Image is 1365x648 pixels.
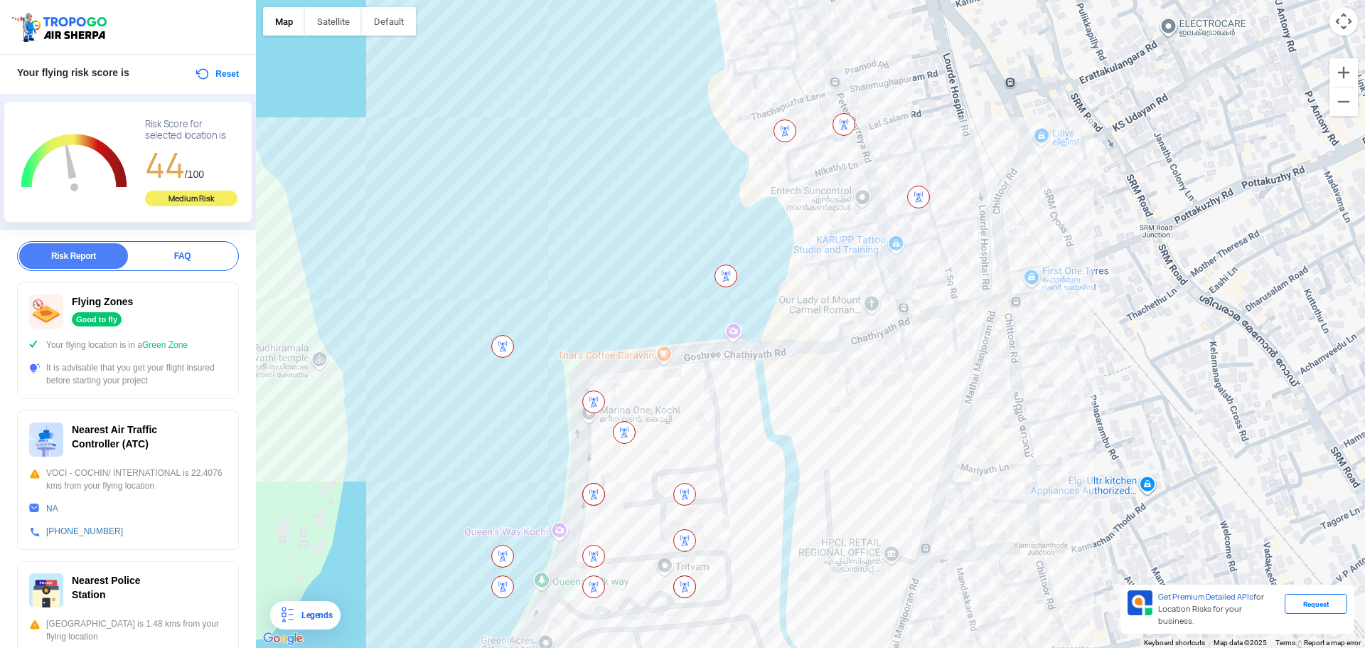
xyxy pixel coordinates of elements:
[296,607,332,624] div: Legends
[259,630,306,648] a: Open this area in Google Maps (opens a new window)
[19,243,128,269] div: Risk Report
[259,630,306,648] img: Google
[17,67,129,78] span: Your flying risk score is
[72,312,122,326] div: Good to fly
[15,119,134,208] g: Chart
[29,423,63,457] img: ic_atc.svg
[46,526,123,536] a: [PHONE_NUMBER]
[72,575,141,600] span: Nearest Police Station
[72,424,157,450] span: Nearest Air Traffic Controller (ATC)
[29,339,227,351] div: Your flying location is in a
[1144,638,1205,648] button: Keyboard shortcuts
[1158,592,1253,602] span: Get Premium Detailed APIs
[1329,58,1358,87] button: Zoom in
[145,119,237,142] div: Risk Score for selected location is
[305,7,362,36] button: Show satellite imagery
[72,296,133,307] span: Flying Zones
[29,617,227,643] div: [GEOGRAPHIC_DATA] is 1.48 kms from your flying location
[1285,594,1347,614] div: Request
[185,169,204,180] span: /100
[263,7,305,36] button: Show street map
[145,191,237,206] div: Medium Risk
[29,361,227,387] div: It is advisable that you get your flight insured before starting your project
[1329,87,1358,116] button: Zoom out
[29,467,227,492] div: VOCI - COCHIN/ INTERNATIONAL is 22.4076 kms from your flying location
[279,607,296,624] img: Legends
[11,11,112,43] img: ic_tgdronemaps.svg
[1329,7,1358,36] button: Map camera controls
[142,340,188,350] span: Green Zone
[1214,639,1267,647] span: Map data ©2025
[1152,590,1285,628] div: for Location Risks for your business.
[145,143,185,188] span: 44
[128,243,237,269] div: FAQ
[29,294,63,329] img: ic_nofly.svg
[29,573,63,607] img: ic_police_station.svg
[46,504,58,514] a: NA
[194,65,239,83] button: Reset
[1128,590,1152,615] img: Premium APIs
[1304,639,1361,647] a: Report a map error
[1275,639,1295,647] a: Terms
